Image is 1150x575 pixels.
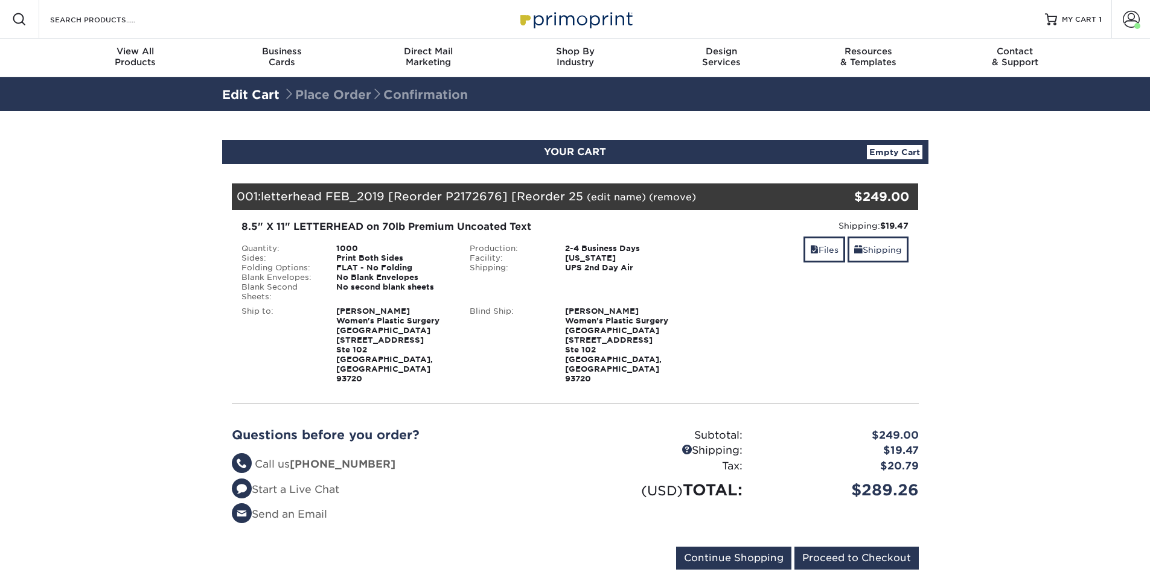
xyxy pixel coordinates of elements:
[575,443,752,459] div: Shipping:
[355,46,502,68] div: Marketing
[261,189,583,203] span: letterhead FEB_2019 [Reorder P2172676] [Reorder 25
[1062,14,1096,25] span: MY CART
[795,46,942,57] span: Resources
[752,459,928,474] div: $20.79
[461,244,556,253] div: Production:
[232,253,328,263] div: Sides:
[208,46,355,57] span: Business
[848,237,909,262] a: Shipping
[810,245,819,255] span: files
[587,191,646,203] a: (edit name)
[232,263,328,273] div: Folding Options:
[327,253,461,263] div: Print Both Sides
[556,244,689,253] div: 2-4 Business Days
[1099,15,1102,24] span: 1
[290,458,395,470] strong: [PHONE_NUMBER]
[232,307,328,384] div: Ship to:
[795,39,942,77] a: Resources& Templates
[232,183,804,210] div: 001:
[942,46,1088,57] span: Contact
[355,46,502,57] span: Direct Mail
[648,39,795,77] a: DesignServices
[752,443,928,459] div: $19.47
[515,6,636,32] img: Primoprint
[565,307,668,383] strong: [PERSON_NAME] Women's Plastic Surgery [GEOGRAPHIC_DATA] [STREET_ADDRESS] Ste 102 [GEOGRAPHIC_DATA...
[232,273,328,282] div: Blank Envelopes:
[283,87,468,102] span: Place Order Confirmation
[241,220,680,234] div: 8.5" X 11" LETTERHEAD on 70lb Premium Uncoated Text
[327,244,461,253] div: 1000
[556,263,689,273] div: UPS 2nd Day Air
[942,46,1088,68] div: & Support
[355,39,502,77] a: Direct MailMarketing
[232,244,328,253] div: Quantity:
[327,263,461,273] div: FLAT - No Folding
[222,87,280,102] a: Edit Cart
[556,253,689,263] div: [US_STATE]
[461,307,556,384] div: Blind Ship:
[208,46,355,68] div: Cards
[867,145,922,159] a: Empty Cart
[502,39,648,77] a: Shop ByIndustry
[575,478,752,501] div: TOTAL:
[795,46,942,68] div: & Templates
[544,146,606,157] span: YOUR CART
[641,483,683,498] small: (USD)
[575,428,752,443] div: Subtotal:
[62,46,209,57] span: View All
[942,39,1088,77] a: Contact& Support
[232,428,566,442] h2: Questions before you order?
[752,428,928,443] div: $249.00
[676,547,791,570] input: Continue Shopping
[502,46,648,68] div: Industry
[232,508,327,520] a: Send an Email
[327,273,461,282] div: No Blank Envelopes
[575,459,752,474] div: Tax:
[208,39,355,77] a: BusinessCards
[232,457,566,472] li: Call us
[803,237,845,262] a: Files
[502,46,648,57] span: Shop By
[49,12,167,27] input: SEARCH PRODUCTS.....
[698,220,909,232] div: Shipping:
[854,245,863,255] span: shipping
[794,547,919,570] input: Proceed to Checkout
[804,188,910,206] div: $249.00
[62,39,209,77] a: View AllProducts
[327,282,461,302] div: No second blank sheets
[461,253,556,263] div: Facility:
[62,46,209,68] div: Products
[880,221,909,230] strong: $19.47
[336,307,439,383] strong: [PERSON_NAME] Women's Plastic Surgery [GEOGRAPHIC_DATA] [STREET_ADDRESS] Ste 102 [GEOGRAPHIC_DATA...
[461,263,556,273] div: Shipping:
[232,282,328,302] div: Blank Second Sheets:
[648,46,795,57] span: Design
[649,191,696,203] a: (remove)
[752,478,928,501] div: $289.26
[232,483,339,495] a: Start a Live Chat
[648,46,795,68] div: Services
